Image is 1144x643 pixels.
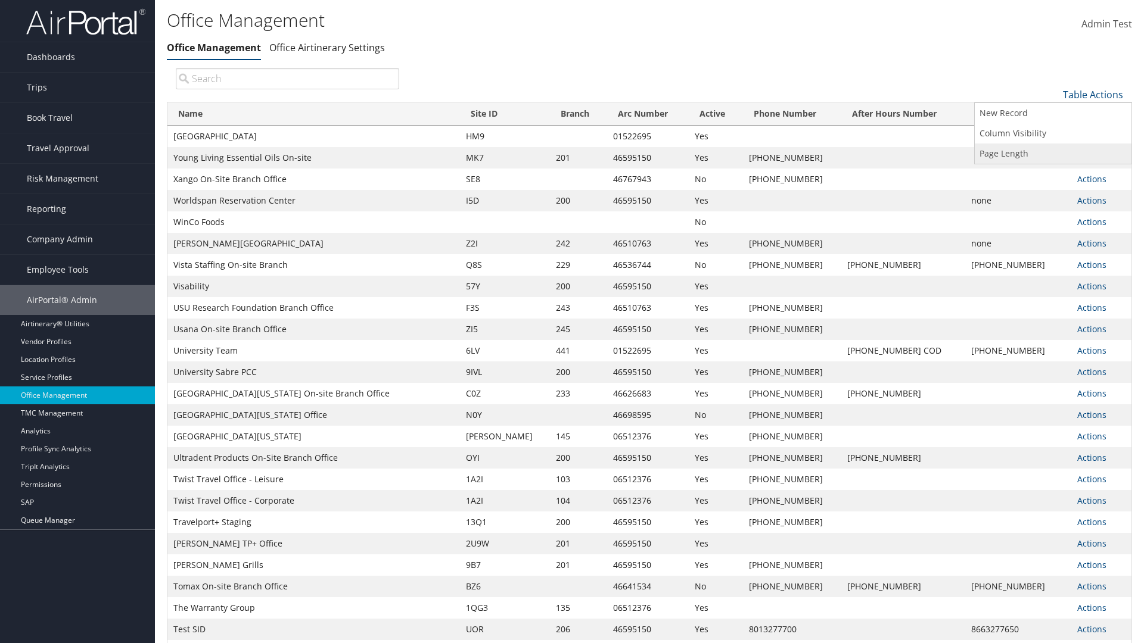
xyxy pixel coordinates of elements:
span: Risk Management [27,164,98,193]
span: Reporting [27,194,66,224]
span: Travel Approval [27,133,89,163]
span: Trips [27,73,47,102]
img: airportal-logo.png [26,8,145,36]
span: Dashboards [27,42,75,72]
a: Column Visibility [975,123,1131,143]
span: AirPortal® Admin [27,285,97,315]
span: Company Admin [27,224,93,254]
span: Employee Tools [27,255,89,285]
a: New Record [975,103,1131,123]
a: Page Length [975,143,1131,164]
span: Book Travel [27,103,73,133]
